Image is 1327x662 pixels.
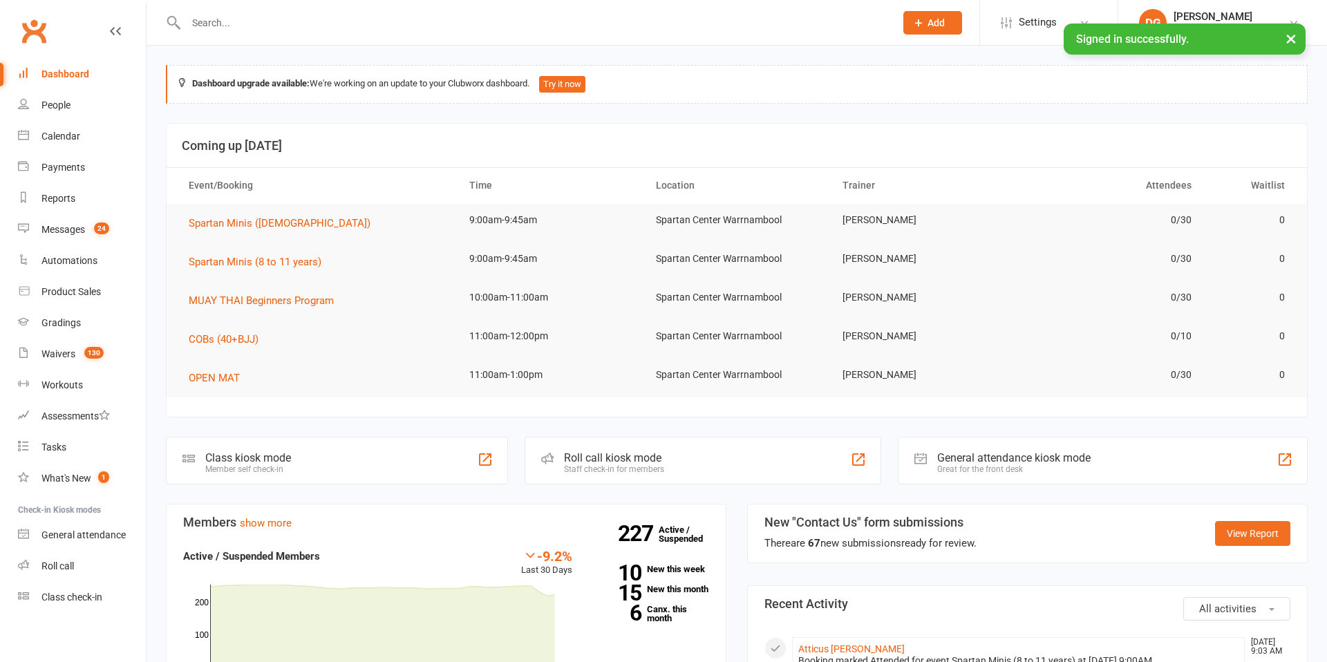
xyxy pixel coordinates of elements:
[18,339,146,370] a: Waivers 130
[643,243,830,275] td: Spartan Center Warrnambool
[176,168,457,203] th: Event/Booking
[18,152,146,183] a: Payments
[1204,320,1297,352] td: 0
[1204,359,1297,391] td: 0
[18,183,146,214] a: Reports
[643,359,830,391] td: Spartan Center Warrnambool
[1174,10,1288,23] div: [PERSON_NAME]
[457,359,643,391] td: 11:00am-1:00pm
[1183,597,1290,621] button: All activities
[764,516,977,529] h3: New "Contact Us" form submissions
[643,281,830,314] td: Spartan Center Warrnambool
[457,243,643,275] td: 9:00am-9:45am
[830,168,1017,203] th: Trainer
[189,333,258,346] span: COBs (40+BJJ)
[41,286,101,297] div: Product Sales
[41,560,74,571] div: Roll call
[1204,204,1297,236] td: 0
[205,451,291,464] div: Class kiosk mode
[808,537,820,549] strong: 67
[18,582,146,613] a: Class kiosk mode
[18,59,146,90] a: Dashboard
[41,162,85,173] div: Payments
[593,605,709,623] a: 6Canx. this month
[189,370,250,386] button: OPEN MAT
[41,529,126,540] div: General attendance
[18,370,146,401] a: Workouts
[18,245,146,276] a: Automations
[189,294,334,307] span: MUAY THAI Beginners Program
[1204,168,1297,203] th: Waitlist
[593,565,709,574] a: 10New this week
[521,548,572,578] div: Last 30 Days
[830,359,1017,391] td: [PERSON_NAME]
[18,401,146,432] a: Assessments
[41,442,66,453] div: Tasks
[928,17,945,28] span: Add
[798,643,905,654] a: Atticus [PERSON_NAME]
[830,204,1017,236] td: [PERSON_NAME]
[189,256,321,268] span: Spartan Minis (8 to 11 years)
[1139,9,1167,37] div: DG
[457,281,643,314] td: 10:00am-11:00am
[18,90,146,121] a: People
[830,281,1017,314] td: [PERSON_NAME]
[457,204,643,236] td: 9:00am-9:45am
[18,463,146,494] a: What's New1
[41,193,75,204] div: Reports
[937,464,1091,474] div: Great for the front desk
[41,68,89,79] div: Dashboard
[521,548,572,563] div: -9.2%
[643,320,830,352] td: Spartan Center Warrnambool
[189,331,268,348] button: COBs (40+BJJ)
[643,204,830,236] td: Spartan Center Warrnambool
[240,517,292,529] a: show more
[830,320,1017,352] td: [PERSON_NAME]
[41,100,70,111] div: People
[593,562,641,583] strong: 10
[18,432,146,463] a: Tasks
[1076,32,1189,46] span: Signed in successfully.
[18,308,146,339] a: Gradings
[564,464,664,474] div: Staff check-in for members
[94,223,109,234] span: 24
[189,292,343,309] button: MUAY THAI Beginners Program
[1019,7,1057,38] span: Settings
[659,515,719,554] a: 227Active / Suspended
[1017,243,1203,275] td: 0/30
[1017,320,1203,352] td: 0/10
[1204,281,1297,314] td: 0
[189,372,240,384] span: OPEN MAT
[18,121,146,152] a: Calendar
[41,348,75,359] div: Waivers
[41,379,83,390] div: Workouts
[182,13,885,32] input: Search...
[189,215,380,231] button: Spartan Minis ([DEMOGRAPHIC_DATA])
[189,217,370,229] span: Spartan Minis ([DEMOGRAPHIC_DATA])
[1017,359,1203,391] td: 0/30
[1017,168,1203,203] th: Attendees
[1215,521,1290,546] a: View Report
[618,523,659,544] strong: 227
[1199,603,1257,615] span: All activities
[457,320,643,352] td: 11:00am-12:00pm
[205,464,291,474] div: Member self check-in
[1174,23,1288,35] div: Spartan Mixed Martial Arts
[643,168,830,203] th: Location
[593,603,641,623] strong: 6
[1244,638,1290,656] time: [DATE] 9:03 AM
[18,551,146,582] a: Roll call
[41,592,102,603] div: Class check-in
[830,243,1017,275] td: [PERSON_NAME]
[183,516,709,529] h3: Members
[18,276,146,308] a: Product Sales
[166,65,1308,104] div: We're working on an update to your Clubworx dashboard.
[937,451,1091,464] div: General attendance kiosk mode
[183,550,320,562] strong: Active / Suspended Members
[84,347,104,359] span: 130
[1279,23,1304,53] button: ×
[18,214,146,245] a: Messages 24
[593,585,709,594] a: 15New this month
[1204,243,1297,275] td: 0
[41,410,110,422] div: Assessments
